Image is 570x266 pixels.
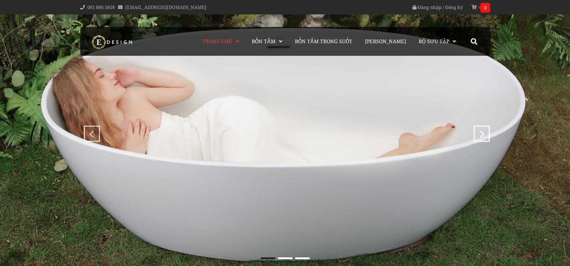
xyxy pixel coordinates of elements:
a: Bồn Tắm [246,27,288,56]
span: Bồn Tắm Trong Suốt [295,38,352,45]
div: next [475,126,484,135]
a: Bồn Tắm Trong Suốt [289,27,358,56]
a: 081 886 5858 [87,4,115,10]
span: Trang chủ [202,38,232,45]
span: Bồn Tắm [252,38,275,45]
div: prev [86,126,95,135]
span: Bộ Sưu Tập [419,38,449,45]
a: [EMAIL_ADDRESS][DOMAIN_NAME] [125,4,206,10]
span: / [443,4,444,10]
a: Bộ Sưu Tập [413,27,461,56]
a: [PERSON_NAME] [360,27,411,56]
a: Trang chủ [199,27,245,56]
img: logo Kreiner Germany - Edesign Interior [86,35,140,49]
span: 0 [480,3,490,13]
span: [PERSON_NAME] [365,38,406,45]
